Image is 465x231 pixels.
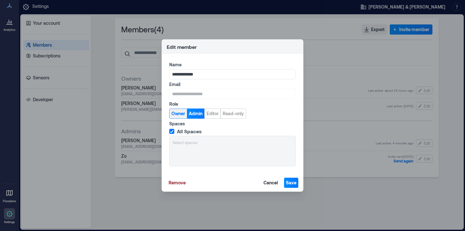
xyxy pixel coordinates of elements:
[177,128,202,135] span: All Spaces
[263,180,278,186] span: Cancel
[204,109,221,119] button: Editor
[220,109,246,119] button: Read-only
[169,81,294,88] label: Email
[169,109,187,119] button: Owner
[189,110,202,117] span: Admin
[207,110,219,117] span: Editor
[169,62,294,68] label: Name
[169,180,186,186] span: Remove
[162,39,303,54] header: Edit member
[187,109,204,119] button: Admin
[167,178,188,188] button: Remove
[262,178,280,188] button: Cancel
[284,178,298,188] button: Save
[169,101,294,107] label: Role
[286,180,296,186] span: Save
[169,121,294,127] label: Spaces
[223,110,244,117] span: Read-only
[171,110,185,117] span: Owner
